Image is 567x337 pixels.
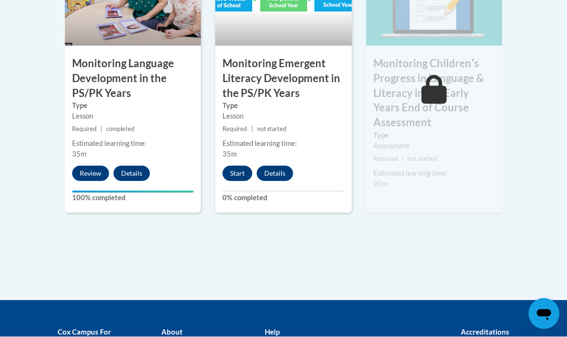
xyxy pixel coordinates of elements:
[222,101,344,111] label: Type
[373,168,495,179] div: Estimated learning time:
[72,111,194,122] div: Lesson
[373,156,398,163] span: Required
[215,57,351,101] h3: Monitoring Emergent Literacy Development in the PS/PK Years
[529,299,559,329] iframe: Button to launch messaging window
[72,139,194,149] div: Estimated learning time:
[58,328,111,337] b: Cox Campus For
[373,180,388,188] span: 20m
[72,193,194,204] label: 100% completed
[106,126,135,133] span: completed
[222,193,344,204] label: 0% completed
[72,126,97,133] span: Required
[222,126,247,133] span: Required
[222,166,252,181] button: Start
[407,156,437,163] span: not started
[65,57,201,101] h3: Monitoring Language Development in the PS/PK Years
[461,328,509,337] b: Accreditations
[100,126,102,133] span: |
[222,150,237,158] span: 35m
[251,126,253,133] span: |
[113,166,150,181] button: Details
[373,131,495,141] label: Type
[402,156,404,163] span: |
[72,150,86,158] span: 35m
[72,191,194,193] div: Your progress
[366,57,502,131] h3: Monitoring Childrenʹs Progress in Language & Literacy in the Early Years End of Course Assessment
[373,141,495,152] div: Assessment
[72,166,109,181] button: Review
[72,101,194,111] label: Type
[222,139,344,149] div: Estimated learning time:
[265,328,280,337] b: Help
[257,166,293,181] button: Details
[257,126,286,133] span: not started
[161,328,183,337] b: About
[222,111,344,122] div: Lesson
